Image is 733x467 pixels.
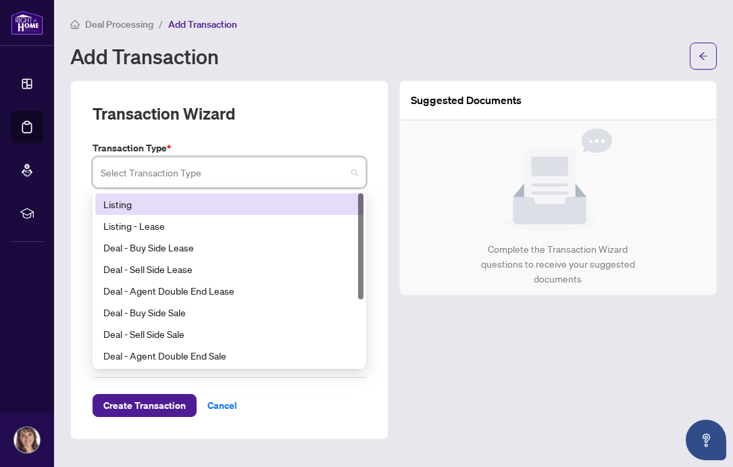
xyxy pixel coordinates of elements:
[95,237,363,258] div: Deal - Buy Side Lease
[197,394,248,417] button: Cancel
[14,427,40,453] img: Profile Icon
[95,323,363,345] div: Deal - Sell Side Sale
[95,193,363,215] div: Listing
[686,420,726,460] button: Open asap
[95,280,363,301] div: Deal - Agent Double End Lease
[85,18,153,30] span: Deal Processing
[95,258,363,280] div: Deal - Sell Side Lease
[103,262,355,276] div: Deal - Sell Side Lease
[70,20,80,29] span: home
[103,326,355,341] div: Deal - Sell Side Sale
[411,92,522,109] article: Suggested Documents
[93,141,366,155] label: Transaction Type
[699,51,708,61] span: arrow-left
[159,16,163,32] li: /
[103,283,355,298] div: Deal - Agent Double End Lease
[103,240,355,255] div: Deal - Buy Side Lease
[207,395,237,416] span: Cancel
[95,215,363,237] div: Listing - Lease
[103,218,355,233] div: Listing - Lease
[103,305,355,320] div: Deal - Buy Side Sale
[93,103,235,124] h2: Transaction Wizard
[70,45,219,67] h1: Add Transaction
[466,242,649,287] div: Complete the Transaction Wizard questions to receive your suggested documents
[168,18,237,30] span: Add Transaction
[95,301,363,323] div: Deal - Buy Side Sale
[504,128,612,231] img: Null State Icon
[103,197,355,212] div: Listing
[103,348,355,363] div: Deal - Agent Double End Sale
[103,395,186,416] span: Create Transaction
[93,394,197,417] button: Create Transaction
[11,10,43,35] img: logo
[95,345,363,366] div: Deal - Agent Double End Sale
